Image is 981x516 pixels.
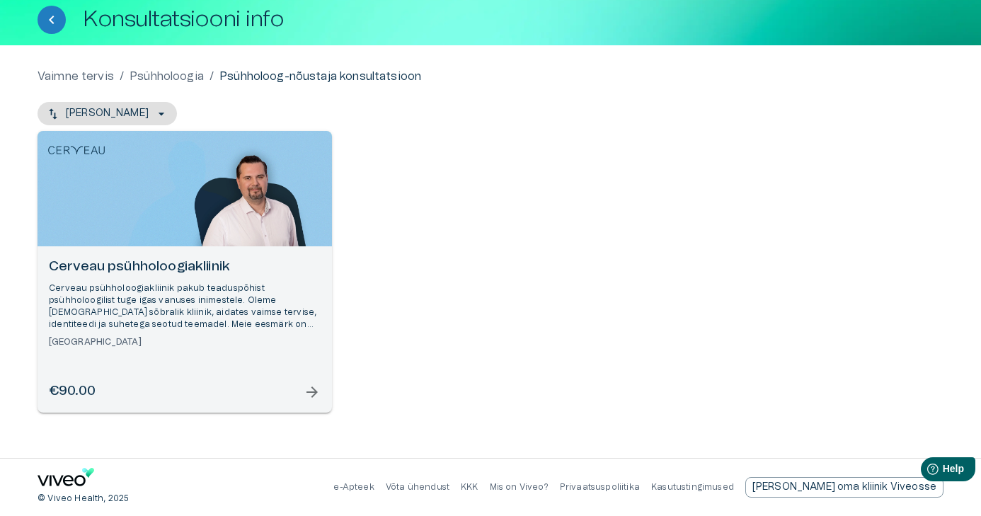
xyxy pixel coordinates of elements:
[66,106,149,121] p: [PERSON_NAME]
[38,468,94,491] a: Navigate to home page
[38,6,66,34] button: Tagasi
[490,481,549,493] p: Mis on Viveo?
[49,258,321,277] h6: Cerveau psühholoogiakliinik
[752,480,936,495] p: [PERSON_NAME] oma kliinik Viveosse
[219,68,421,85] p: Psühholoog-nõustaja konsultatsioon
[461,483,478,491] a: KKK
[38,102,177,125] button: [PERSON_NAME]
[38,493,129,505] p: © Viveo Health, 2025
[49,336,321,348] h6: [GEOGRAPHIC_DATA]
[745,477,943,498] div: [PERSON_NAME] oma kliinik Viveosse
[333,483,374,491] a: e-Apteek
[120,68,124,85] p: /
[49,382,96,401] h6: €90.00
[48,142,105,154] img: Cerveau psühholoogiakliinik logo
[560,483,640,491] a: Privaatsuspoliitika
[38,68,114,85] a: Vaimne tervis
[38,131,332,413] a: Open selected supplier available booking dates
[210,68,214,85] p: /
[83,7,284,32] h1: Konsultatsiooni info
[304,384,321,401] span: arrow_forward
[386,481,449,493] p: Võta ühendust
[745,477,943,498] a: Send email to partnership request to viveo
[871,452,981,491] iframe: Help widget launcher
[651,483,734,491] a: Kasutustingimused
[130,68,204,85] a: Psühholoogia
[49,282,321,331] p: Cerveau psühholoogiakliinik pakub teaduspõhist psühholoogilist tuge igas vanuses inimestele. Olem...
